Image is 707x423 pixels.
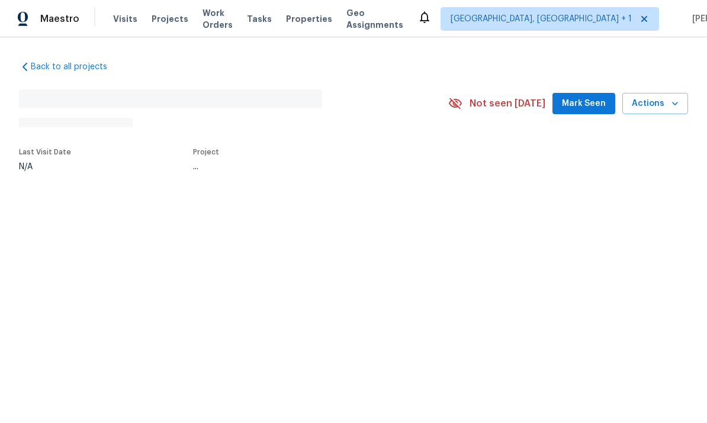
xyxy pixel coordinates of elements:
a: Back to all projects [19,61,133,73]
span: Work Orders [203,7,233,31]
span: Not seen [DATE] [470,98,545,109]
span: Geo Assignments [346,7,403,31]
span: Last Visit Date [19,148,71,156]
span: [GEOGRAPHIC_DATA], [GEOGRAPHIC_DATA] + 1 [451,13,632,25]
span: Maestro [40,13,79,25]
span: Properties [286,13,332,25]
button: Mark Seen [552,93,615,115]
span: Projects [152,13,188,25]
span: Project [193,148,219,156]
span: Actions [632,96,679,111]
div: ... [193,163,420,171]
span: Visits [113,13,137,25]
button: Actions [622,93,688,115]
div: N/A [19,163,71,171]
span: Mark Seen [562,96,606,111]
span: Tasks [247,15,272,23]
